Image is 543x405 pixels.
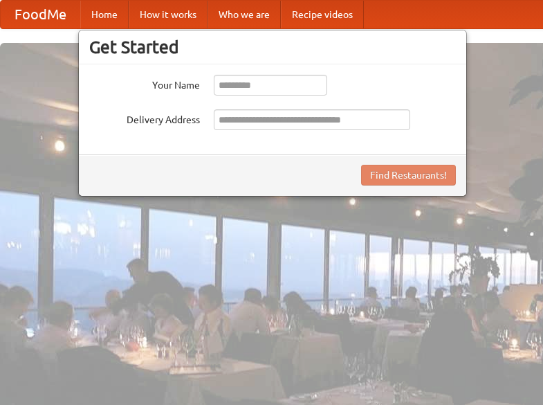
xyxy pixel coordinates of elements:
[129,1,208,28] a: How it works
[89,37,456,57] h3: Get Started
[80,1,129,28] a: Home
[89,109,200,127] label: Delivery Address
[281,1,364,28] a: Recipe videos
[1,1,80,28] a: FoodMe
[361,165,456,186] button: Find Restaurants!
[208,1,281,28] a: Who we are
[89,75,200,92] label: Your Name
